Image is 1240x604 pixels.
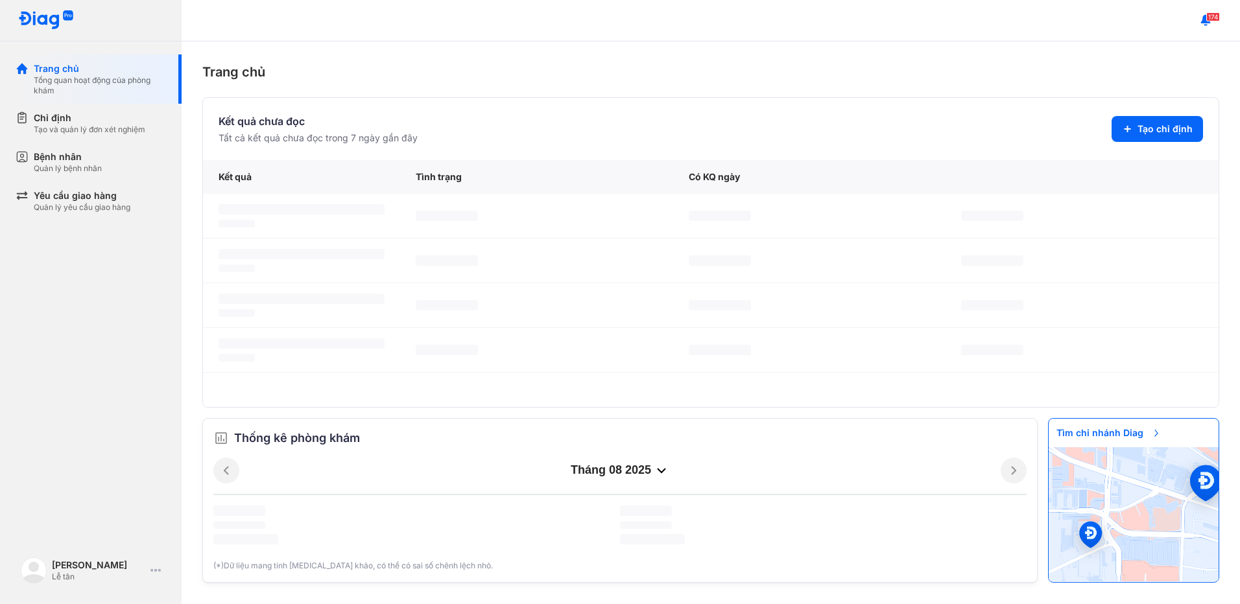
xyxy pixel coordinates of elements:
div: Trang chủ [202,62,1219,82]
div: Tình trạng [400,160,673,194]
div: Quản lý bệnh nhân [34,163,102,174]
span: ‌ [219,264,255,272]
span: ‌ [620,521,672,529]
span: ‌ [219,338,385,349]
div: [PERSON_NAME] [52,559,145,572]
div: Tất cả kết quả chưa đọc trong 7 ngày gần đây [219,132,418,145]
span: ‌ [219,220,255,227]
span: ‌ [219,354,255,362]
div: Lễ tân [52,572,145,582]
div: Bệnh nhân [34,150,102,163]
span: ‌ [416,211,478,221]
div: Yêu cầu giao hàng [34,189,130,202]
span: ‌ [219,204,385,215]
div: Quản lý yêu cầu giao hàng [34,202,130,213]
div: Có KQ ngày [673,160,946,194]
span: ‌ [213,505,265,516]
span: Thống kê phòng khám [234,429,360,447]
span: ‌ [961,300,1023,310]
span: Tạo chỉ định [1138,122,1193,135]
div: Tạo và quản lý đơn xét nghiệm [34,124,145,135]
img: logo [21,557,47,583]
span: ‌ [219,309,255,317]
button: Tạo chỉ định [1112,116,1203,142]
span: ‌ [219,249,385,259]
span: ‌ [689,345,751,355]
span: ‌ [213,521,265,529]
div: Chỉ định [34,111,145,124]
div: (*)Dữ liệu mang tính [MEDICAL_DATA] khảo, có thể có sai số chênh lệch nhỏ. [213,560,1027,572]
div: Tổng quan hoạt động của phòng khám [34,75,166,96]
span: ‌ [961,345,1023,355]
span: ‌ [689,211,751,221]
span: ‌ [416,345,478,355]
span: Tìm chi nhánh Diag [1049,419,1169,447]
img: order.5a6da16c.svg [213,430,229,446]
div: Kết quả [203,160,400,194]
div: Trang chủ [34,62,166,75]
span: ‌ [416,255,478,266]
img: logo [18,10,74,30]
span: 174 [1206,12,1220,21]
span: ‌ [213,534,278,544]
span: ‌ [416,300,478,310]
span: ‌ [689,300,751,310]
span: ‌ [620,534,685,544]
span: ‌ [961,255,1023,266]
span: ‌ [689,255,751,266]
div: Kết quả chưa đọc [219,113,418,129]
span: ‌ [961,211,1023,221]
div: tháng 08 2025 [239,463,1001,478]
span: ‌ [219,294,385,304]
span: ‌ [620,505,672,516]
